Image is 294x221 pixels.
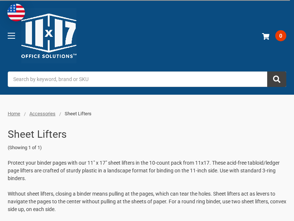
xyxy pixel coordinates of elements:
span: Sheet Lifters [65,111,92,116]
a: 0 [260,26,286,45]
span: Without sheet lifters, closing a binder means pulling at the pages, which can tear the holes. She... [8,191,286,212]
a: Home [8,111,20,116]
input: Search by keyword, brand or SKU [8,71,286,87]
img: duty and tax information for United States [7,4,25,21]
h1: Sheet Lifters [8,125,67,144]
img: 11x17.com [21,8,76,63]
a: Accessories [29,111,55,116]
span: 0 [275,30,286,41]
span: Protect your binder pages with our 11" x 17" sheet lifters in the 10-count pack from 11x17. These... [8,160,280,181]
a: Toggle menu [1,25,21,46]
span: Toggle menu [8,35,15,36]
span: (Showing 1 of 1) [8,144,286,151]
